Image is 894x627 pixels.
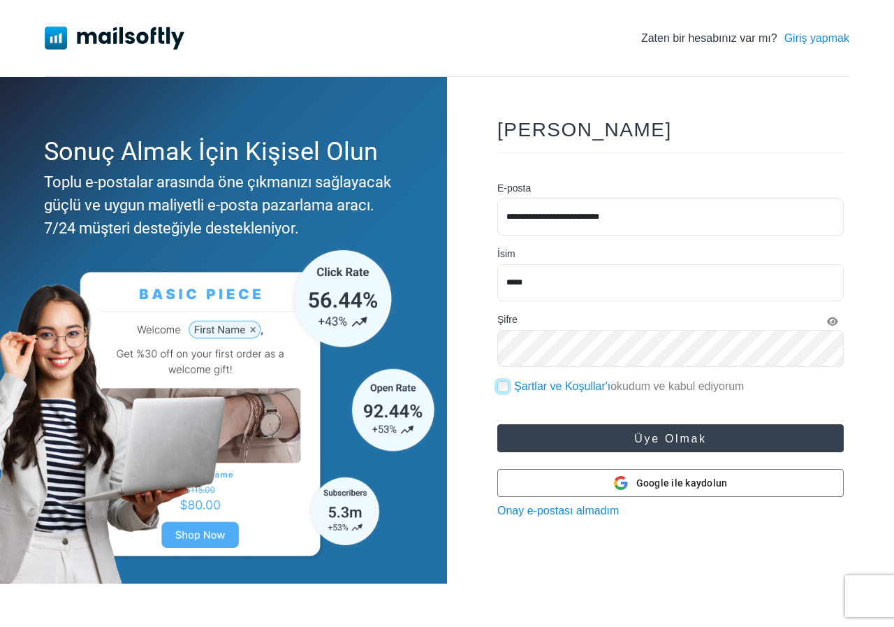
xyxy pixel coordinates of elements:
[636,477,728,489] font: Google ile kaydolun
[44,173,391,237] font: Toplu e-postalar arasında öne çıkmanızı sağlayacak güçlü ve uygun maliyetli e-posta pazarlama ara...
[497,469,844,497] button: Google ile kaydolun
[44,137,378,166] font: Sonuç Almak İçin Kişisel Olun
[641,32,777,44] font: Zaten bir hesabınız var mı?
[514,380,610,392] a: Şartlar ve Koşullar'ı
[497,182,531,194] font: E-posta
[610,380,744,392] font: okudum ve kabul ediyorum
[497,424,844,452] button: Üye olmak
[497,505,619,517] a: Onay e-postası almadım
[784,32,849,44] font: Giriş yapmak
[497,314,518,325] font: Şifre
[784,30,849,47] a: Giriş yapmak
[634,433,706,445] font: Üye olmak
[827,317,838,326] i: Şifreyi Göster
[497,119,672,140] font: [PERSON_NAME]
[497,248,515,259] font: İsim
[45,27,184,49] img: Mailsoftly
